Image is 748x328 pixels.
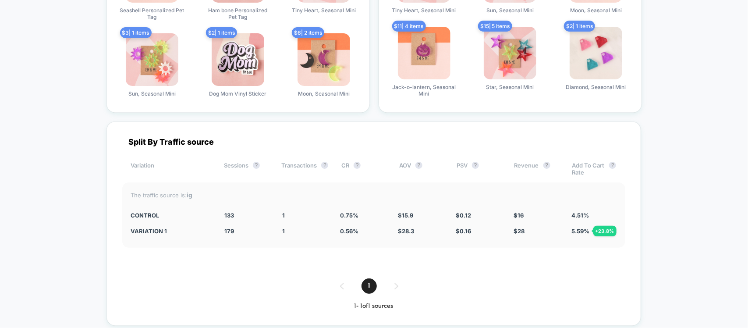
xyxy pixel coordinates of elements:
[392,7,456,14] span: Tiny Heart, Seasonal Mini
[131,228,212,235] div: Variation 1
[362,278,377,294] span: 1
[456,212,471,219] span: $ 0.12
[472,162,479,169] button: ?
[126,33,178,86] img: produt
[564,21,595,32] span: $ 2 | 1 items
[570,7,622,14] span: Moon, Seasonal Mini
[399,162,443,176] div: AOV
[457,162,501,176] div: PSV
[119,7,185,20] span: Seashell Personalized Pet Tag
[354,162,361,169] button: ?
[340,228,358,235] span: 0.56 %
[571,212,589,219] span: 4.51 %
[391,84,457,97] span: Jack-o-lantern, Seasonal Mini
[486,84,534,90] span: Star, Seasonal Mini
[120,27,152,38] span: $ 3 | 1 items
[282,228,285,235] span: 1
[398,228,414,235] span: $ 28.3
[340,212,358,219] span: 0.75 %
[224,212,234,219] span: 133
[131,162,211,176] div: Variation
[478,21,512,32] span: $ 15 | 5 items
[212,33,264,86] img: produt
[292,7,356,14] span: Tiny Heart, Seasonal Mini
[593,226,617,236] div: + 23.8 %
[128,90,176,97] span: Sun, Seasonal Mini
[514,228,525,235] span: $ 28
[398,212,413,219] span: $ 15.9
[456,228,471,235] span: $ 0.16
[609,162,616,169] button: ?
[298,90,350,97] span: Moon, Seasonal Mini
[122,303,625,310] div: 1 - 1 of 1 sources
[298,33,350,86] img: produt
[253,162,260,169] button: ?
[282,212,285,219] span: 1
[543,162,550,169] button: ?
[484,27,536,79] img: produt
[514,212,524,219] span: $ 16
[514,162,559,176] div: Revenue
[415,162,422,169] button: ?
[131,212,212,219] div: CONTROL
[209,90,266,97] span: Dog Mom Vinyl Sticker
[486,7,534,14] span: Sun, Seasonal Mini
[572,162,616,176] div: Add To Cart Rate
[292,27,324,38] span: $ 6 | 2 items
[392,21,426,32] span: $ 11 | 4 items
[224,228,234,235] span: 179
[341,162,386,176] div: CR
[281,162,328,176] div: Transactions
[224,162,268,176] div: Sessions
[321,162,328,169] button: ?
[187,191,193,199] strong: ig
[571,228,589,235] span: 5.59 %
[122,137,625,146] div: Split By Traffic source
[205,7,271,20] span: Ham bone Personalized Pet Tag
[398,27,450,79] img: produt
[570,27,622,79] img: produt
[566,84,626,90] span: Diamond, Seasonal Mini
[206,27,237,38] span: $ 2 | 1 items
[131,191,617,199] div: The traffic source is:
